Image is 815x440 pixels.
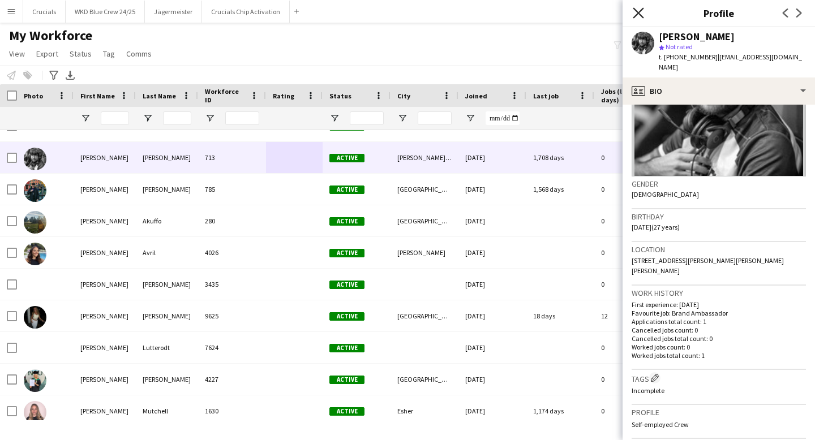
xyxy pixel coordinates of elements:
p: Cancelled jobs total count: 0 [632,334,806,343]
div: 1630 [198,395,266,426]
span: Comms [126,49,152,59]
div: [PERSON_NAME] [74,300,136,331]
button: WKD Blue Crew 24/25 [66,1,145,23]
a: Status [65,46,96,61]
p: Applications total count: 1 [632,317,806,326]
div: [GEOGRAPHIC_DATA] [391,364,458,395]
div: [PERSON_NAME] [136,174,198,205]
span: Export [36,49,58,59]
span: Active [329,407,364,416]
div: [PERSON_NAME] [136,269,198,300]
span: [DEMOGRAPHIC_DATA] [632,190,699,199]
div: [PERSON_NAME] [74,395,136,426]
span: Active [329,249,364,257]
h3: Profile [632,407,806,417]
button: Open Filter Menu [329,113,340,123]
span: Active [329,217,364,226]
div: 4227 [198,364,266,395]
div: 0 [594,395,668,426]
div: 785 [198,174,266,205]
button: Open Filter Menu [80,113,91,123]
app-action-btn: Advanced filters [47,68,61,82]
span: t. [PHONE_NUMBER] [659,53,718,61]
div: Bio [623,77,815,105]
span: First Name [80,92,115,100]
button: Open Filter Menu [205,113,215,123]
div: [DATE] [458,174,526,205]
span: Joined [465,92,487,100]
span: Active [329,186,364,194]
img: Nicole Akuffo [24,211,46,234]
div: Avril [136,237,198,268]
span: Active [329,344,364,352]
div: [GEOGRAPHIC_DATA] [391,205,458,236]
div: [DATE] [458,395,526,426]
div: Esher [391,395,458,426]
div: 7624 [198,332,266,363]
div: [PERSON_NAME] [74,269,136,300]
input: First Name Filter Input [101,111,129,125]
div: [DATE] [458,237,526,268]
div: 0 [594,332,668,363]
div: [PERSON_NAME] [74,332,136,363]
span: Photo [24,92,43,100]
input: City Filter Input [418,111,452,125]
div: [PERSON_NAME] [136,300,198,331]
div: [PERSON_NAME] [659,32,735,42]
span: Status [329,92,351,100]
div: 1,174 days [526,395,594,426]
p: First experience: [DATE] [632,300,806,309]
span: Last Name [143,92,176,100]
span: View [9,49,25,59]
span: Rating [273,92,294,100]
div: [PERSON_NAME] [74,364,136,395]
button: Crucials [23,1,66,23]
span: [STREET_ADDRESS][PERSON_NAME][PERSON_NAME][PERSON_NAME] [632,256,784,275]
button: Jägermeister [145,1,202,23]
div: [DATE] [458,142,526,173]
div: [GEOGRAPHIC_DATA] [391,300,458,331]
h3: Work history [632,288,806,298]
span: | [EMAIL_ADDRESS][DOMAIN_NAME] [659,53,802,71]
p: Favourite job: Brand Ambassador [632,309,806,317]
span: Active [329,154,364,162]
button: Open Filter Menu [397,113,407,123]
span: Status [70,49,92,59]
div: 9625 [198,300,266,331]
img: Nicolas Sturla [24,148,46,170]
span: Active [329,281,364,289]
div: 4026 [198,237,266,268]
input: Last Name Filter Input [163,111,191,125]
div: 12 [594,300,668,331]
div: [DATE] [458,205,526,236]
img: Nicolas Vinogradov-Wouters [24,179,46,202]
div: [GEOGRAPHIC_DATA] [391,174,458,205]
h3: Tags [632,372,806,384]
input: Status Filter Input [350,111,384,125]
div: 1,568 days [526,174,594,205]
img: Nicole McGaughey [24,369,46,392]
img: Nicole Cartwright [24,306,46,329]
img: Nicole Mutchell [24,401,46,424]
div: 3435 [198,269,266,300]
div: [PERSON_NAME] [74,174,136,205]
span: Active [329,312,364,321]
div: [DATE] [458,300,526,331]
input: Joined Filter Input [486,111,520,125]
div: 1,708 days [526,142,594,173]
div: 18 days [526,300,594,331]
button: Open Filter Menu [143,113,153,123]
div: Mutchell [136,395,198,426]
p: Worked jobs count: 0 [632,343,806,351]
div: 0 [594,205,668,236]
div: 0 [594,364,668,395]
div: [PERSON_NAME] [136,142,198,173]
div: 0 [594,142,668,173]
h3: Gender [632,179,806,189]
h3: Birthday [632,212,806,222]
span: Workforce ID [205,87,246,104]
div: [DATE] [458,364,526,395]
p: Incomplete [632,386,806,395]
div: [PERSON_NAME] [391,237,458,268]
span: Last job [533,92,559,100]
